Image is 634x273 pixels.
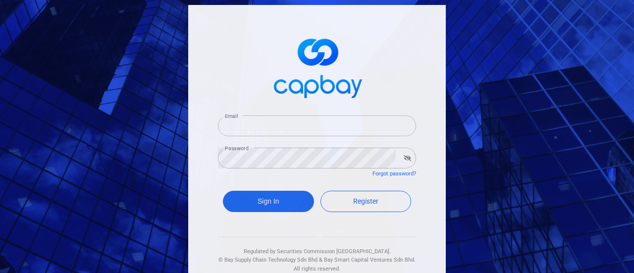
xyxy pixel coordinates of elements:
span: Bay Smart Capital Ventures Sdn Bhd. [324,257,416,263]
span: Register [353,197,378,205]
label: Password [225,145,249,152]
img: logo [267,30,367,104]
label: Email [225,112,238,120]
a: Forgot password? [372,170,416,177]
a: Register [320,191,412,212]
button: Sign In [223,191,314,212]
span: © Bay Supply Chain Technology Sdn Bhd [218,257,317,263]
